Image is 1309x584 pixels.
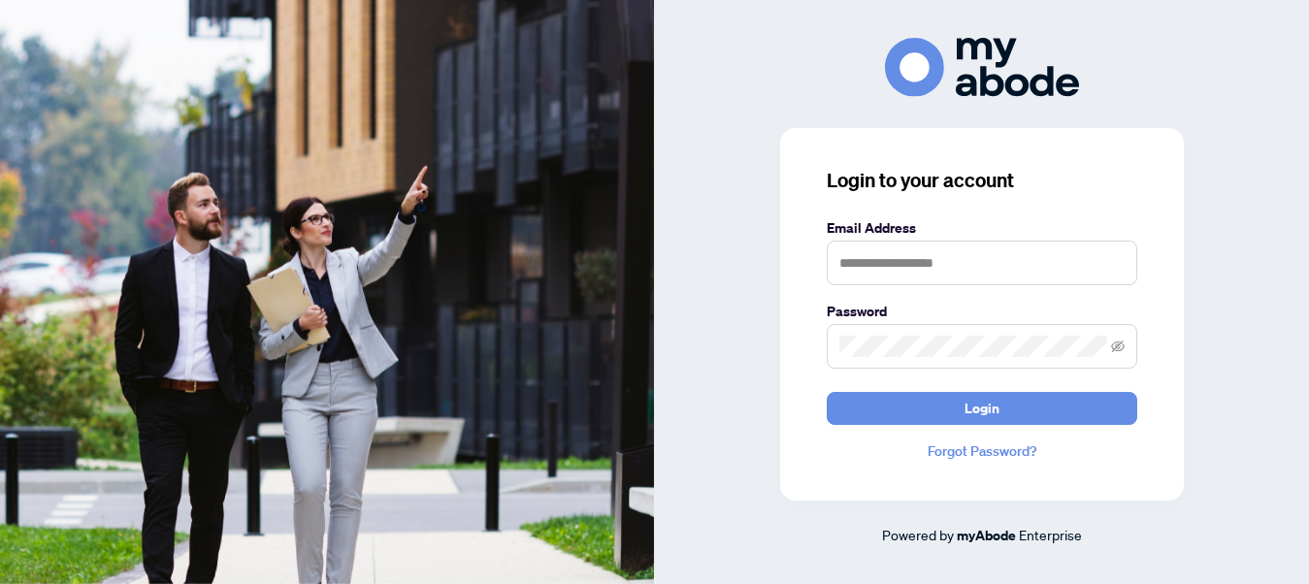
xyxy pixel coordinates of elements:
a: myAbode [957,525,1016,546]
a: Forgot Password? [827,440,1137,462]
span: Powered by [882,526,954,543]
label: Email Address [827,217,1137,239]
label: Password [827,301,1137,322]
h3: Login to your account [827,167,1137,194]
button: Login [827,392,1137,425]
span: eye-invisible [1111,340,1125,353]
img: ma-logo [885,38,1079,97]
span: Enterprise [1019,526,1082,543]
span: Login [965,393,999,424]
